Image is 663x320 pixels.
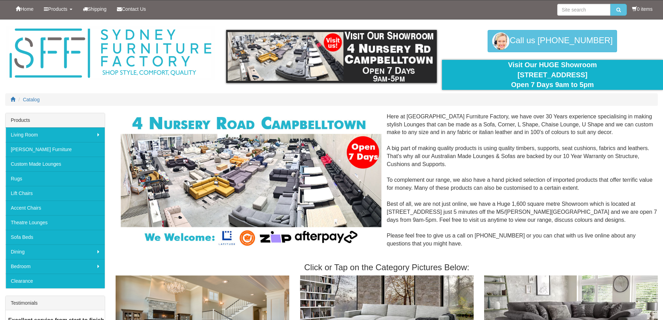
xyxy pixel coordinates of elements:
[21,6,33,12] span: Home
[122,6,146,12] span: Contact Us
[557,4,610,16] input: Site search
[6,186,105,201] a: Lift Chairs
[6,113,105,127] div: Products
[6,26,215,80] img: Sydney Furniture Factory
[23,97,40,102] a: Catalog
[447,60,658,90] div: Visit Our HUGE Showroom [STREET_ADDRESS] Open 7 Days 9am to 5pm
[6,230,105,244] a: Sofa Beds
[88,6,107,12] span: Shipping
[6,201,105,215] a: Accent Chairs
[6,127,105,142] a: Living Room
[6,244,105,259] a: Dining
[632,6,653,13] li: 0 items
[6,215,105,230] a: Theatre Lounges
[39,0,77,18] a: Products
[6,296,105,310] div: Testimonials
[48,6,67,12] span: Products
[6,274,105,288] a: Clearance
[226,30,437,83] img: showroom.gif
[6,157,105,171] a: Custom Made Lounges
[78,0,112,18] a: Shipping
[6,142,105,157] a: [PERSON_NAME] Furniture
[116,113,658,256] div: Here at [GEOGRAPHIC_DATA] Furniture Factory, we have over 30 Years experience specialising in mak...
[10,0,39,18] a: Home
[6,259,105,274] a: Bedroom
[112,0,151,18] a: Contact Us
[6,171,105,186] a: Rugs
[116,263,658,272] h3: Click or Tap on the Category Pictures Below:
[121,113,381,248] img: Corner Modular Lounges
